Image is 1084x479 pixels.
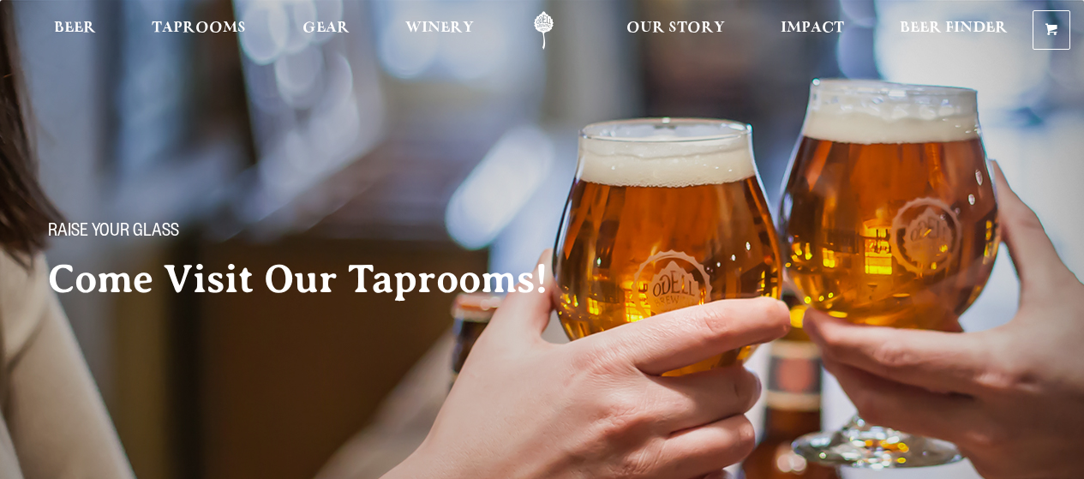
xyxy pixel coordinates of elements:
span: Beer [54,21,96,35]
h2: Come Visit Our Taprooms! [48,258,583,301]
a: Winery [394,11,485,50]
span: Beer Finder [900,21,1008,35]
a: Our Story [615,11,736,50]
a: Gear [291,11,361,50]
a: Beer [43,11,107,50]
span: Gear [302,21,350,35]
span: Taprooms [152,21,246,35]
span: Our Story [626,21,725,35]
a: Taprooms [141,11,257,50]
span: Winery [405,21,474,35]
a: Beer Finder [889,11,1019,50]
span: Raise your glass [48,222,179,244]
span: Impact [781,21,844,35]
a: Impact [770,11,855,50]
a: Odell Home [512,11,576,50]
